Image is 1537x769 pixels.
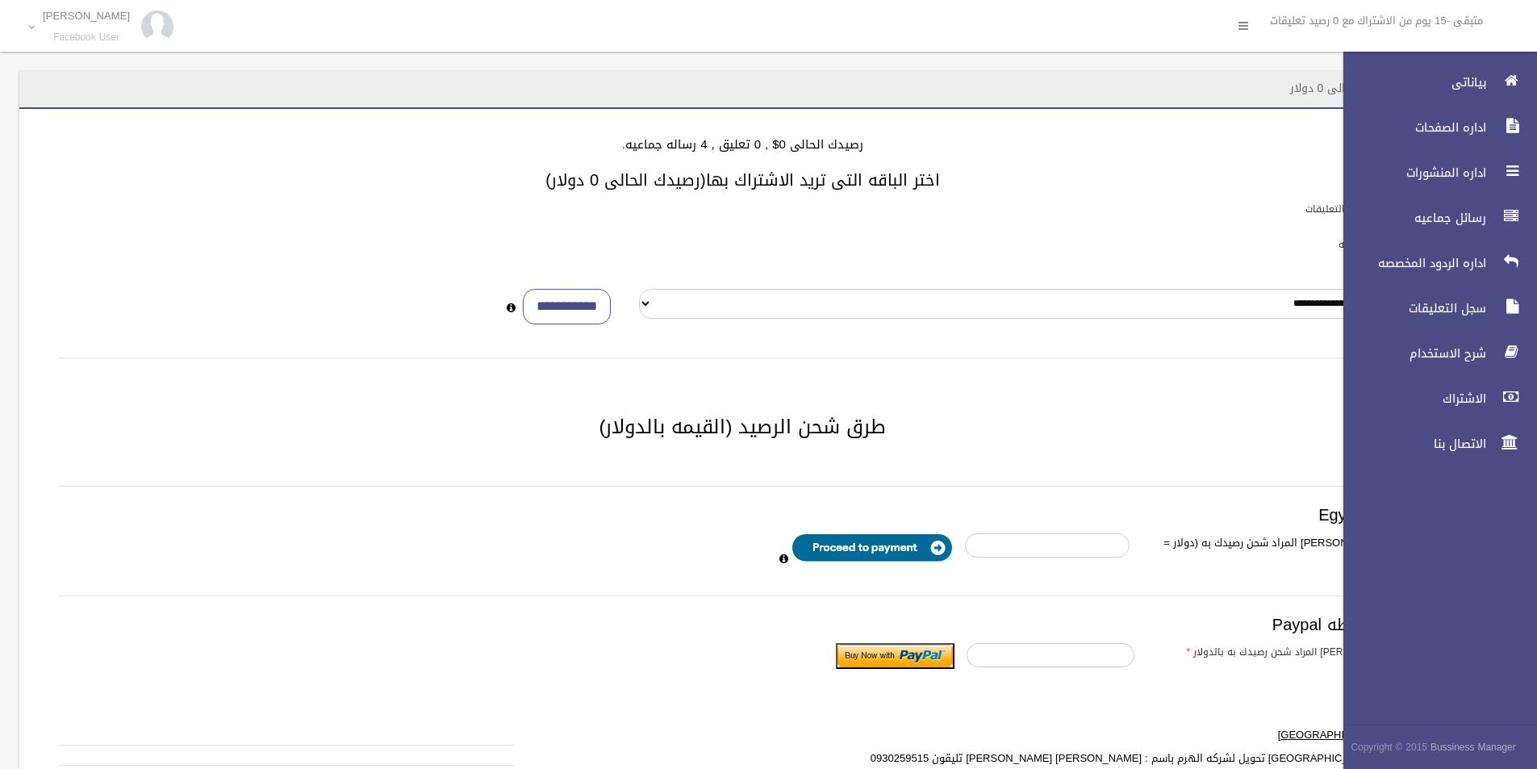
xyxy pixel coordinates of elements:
[1146,643,1435,661] label: ادخل [PERSON_NAME] المراد شحن رصيدك به بالدولار
[823,725,1415,745] label: من [GEOGRAPHIC_DATA]
[1330,426,1537,462] a: الاتصال بنا
[1330,155,1537,190] a: اداره المنشورات
[1330,74,1491,90] span: بياناتى
[1330,210,1491,226] span: رسائل جماعيه
[39,416,1447,437] h2: طرق شحن الرصيد (القيمه بالدولار)
[1330,290,1537,326] a: سجل التعليقات
[1330,255,1491,271] span: اداره الردود المخصصه
[1330,245,1537,281] a: اداره الردود المخصصه
[141,10,173,43] img: 84628273_176159830277856_972693363922829312_n.jpg
[1330,336,1537,371] a: شرح الاستخدام
[1330,119,1491,136] span: اداره الصفحات
[39,138,1447,152] h4: رصيدك الحالى 0$ , 0 تعليق , 4 رساله جماعيه.
[58,616,1427,633] h3: الدفع بواسطه Paypal
[1351,738,1427,756] span: Copyright © 2015
[1330,345,1491,362] span: شرح الاستخدام
[1305,200,1433,218] label: باقات الرد الالى على التعليقات
[1330,381,1537,416] a: الاشتراك
[1330,165,1491,181] span: اداره المنشورات
[1330,300,1491,316] span: سجل التعليقات
[39,171,1447,189] h3: اختر الباقه التى تريد الاشتراك بها(رصيدك الحالى 0 دولار)
[58,506,1427,524] h3: Egypt payment
[836,643,954,669] input: Submit
[43,10,130,22] p: [PERSON_NAME]
[1271,73,1466,104] header: الاشتراك - رصيدك الحالى 0 دولار
[1339,236,1433,253] label: باقات الرسائل الجماعيه
[43,31,130,44] small: Facebook User
[1330,200,1537,236] a: رسائل جماعيه
[1330,436,1491,452] span: الاتصال بنا
[1330,65,1537,100] a: بياناتى
[1142,533,1425,572] label: ادخل [PERSON_NAME] المراد شحن رصيدك به (دولار = 35 جنيه )
[1430,738,1516,756] strong: Bussiness Manager
[1330,110,1537,145] a: اداره الصفحات
[1330,391,1491,407] span: الاشتراك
